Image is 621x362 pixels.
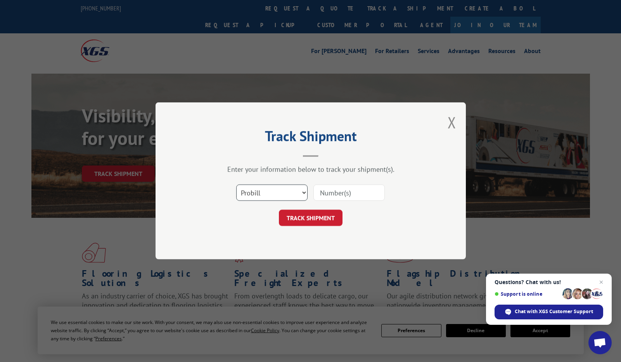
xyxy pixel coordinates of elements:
div: Open chat [588,331,612,354]
input: Number(s) [313,185,385,201]
span: Questions? Chat with us! [495,279,603,285]
button: Close modal [448,112,456,133]
span: Support is online [495,291,560,297]
h2: Track Shipment [194,131,427,145]
span: Close chat [597,278,606,287]
button: TRACK SHIPMENT [279,210,343,226]
span: Chat with XGS Customer Support [515,308,593,315]
div: Chat with XGS Customer Support [495,305,603,319]
div: Enter your information below to track your shipment(s). [194,165,427,174]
